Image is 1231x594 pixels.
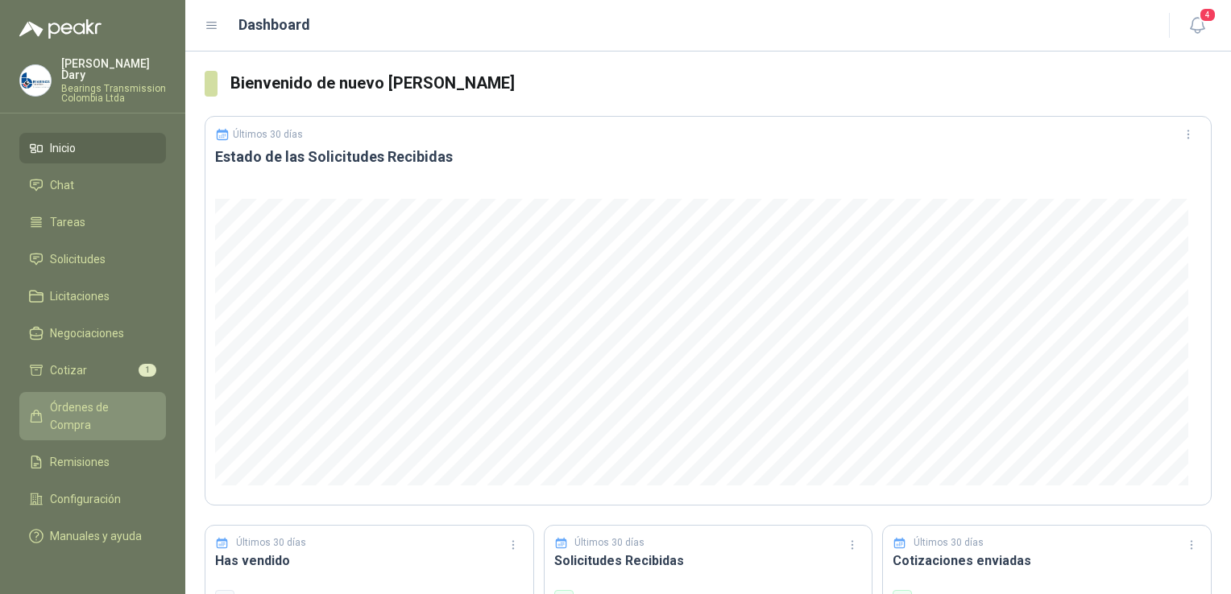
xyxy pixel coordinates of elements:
span: Negociaciones [50,324,124,342]
p: Últimos 30 días [233,129,303,140]
span: Órdenes de Compra [50,398,151,434]
button: 4 [1183,11,1212,40]
a: Solicitudes [19,244,166,274]
a: Tareas [19,207,166,237]
span: Licitaciones [50,287,110,305]
a: Remisiones [19,447,166,477]
a: Órdenes de Compra [19,392,166,440]
h3: Has vendido [215,551,524,571]
span: 1 [139,364,156,377]
h3: Bienvenido de nuevo [PERSON_NAME] [230,71,1212,96]
span: Inicio [50,139,76,157]
a: Manuales y ayuda [19,521,166,551]
p: Bearings Transmission Colombia Ltda [61,84,166,103]
a: Negociaciones [19,318,166,349]
span: Chat [50,176,74,194]
span: Remisiones [50,453,110,471]
a: Licitaciones [19,281,166,311]
h3: Solicitudes Recibidas [554,551,863,571]
h3: Estado de las Solicitudes Recibidas [215,147,1201,167]
span: Configuración [50,490,121,508]
p: Últimos 30 días [236,535,306,551]
span: Solicitudes [50,250,106,268]
span: Manuales y ayuda [50,527,142,545]
h1: Dashboard [238,14,310,36]
p: [PERSON_NAME] Dary [61,58,166,80]
span: Tareas [50,213,85,231]
img: Company Logo [20,65,51,96]
span: 4 [1199,7,1216,23]
h3: Cotizaciones enviadas [893,551,1201,571]
a: Cotizar1 [19,355,166,386]
p: Últimos 30 días [574,535,645,551]
a: Configuración [19,484,166,514]
span: Cotizar [50,361,87,379]
a: Inicio [19,133,166,163]
img: Logo peakr [19,19,102,39]
p: Últimos 30 días [914,535,984,551]
a: Chat [19,170,166,200]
